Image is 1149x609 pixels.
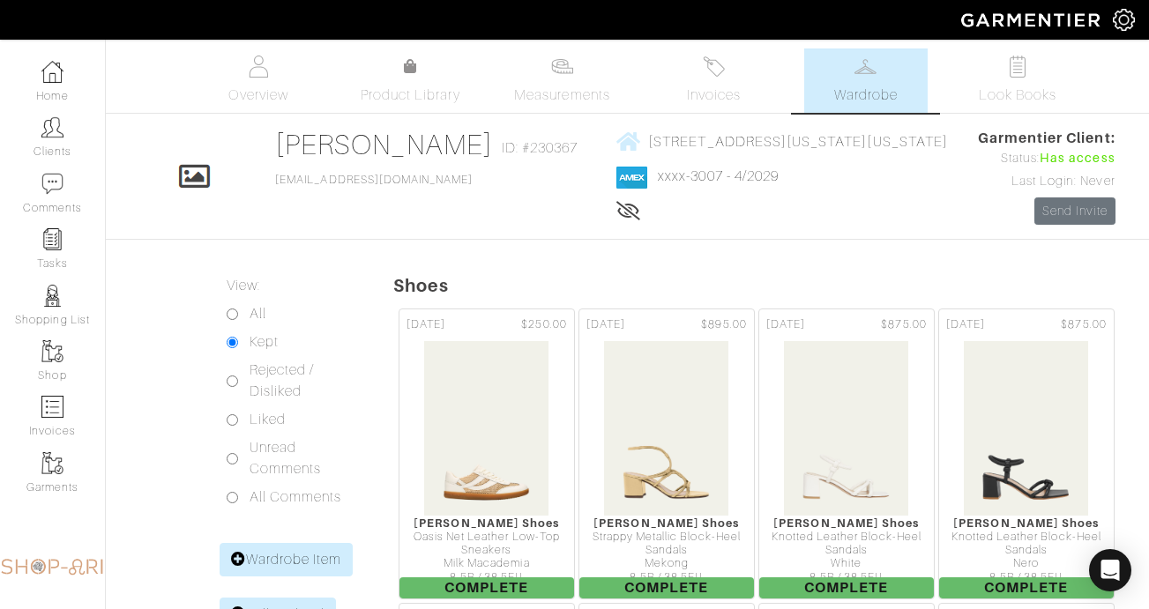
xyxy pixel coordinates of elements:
a: [DATE] $250.00 [PERSON_NAME] Shoes Oasis Net Leather Low-Top Sneakers Milk Macademia 8.5B / 38.5E... [397,307,577,601]
div: [PERSON_NAME] Shoes [759,516,934,530]
a: Overview [197,48,320,113]
a: Send Invite [1034,197,1115,225]
div: Knotted Leather Block-Heel Sandals [939,531,1114,558]
a: [DATE] $895.00 [PERSON_NAME] Shoes Strappy Metallic Block-Heel Sandals Mekong 8.5B / 38.5EU Complete [577,307,757,601]
div: 8.5B / 38.5EU [399,571,574,584]
a: [EMAIL_ADDRESS][DOMAIN_NAME] [275,174,473,186]
img: garments-icon-b7da505a4dc4fd61783c78ac3ca0ef83fa9d6f193b1c9dc38574b1d14d53ca28.png [41,452,63,474]
span: $895.00 [701,316,746,333]
img: gear-icon-white-bd11855cb880d31180b6d7d6211b90ccbf57a29d726f0c71d8c61bd08dd39cc2.png [1113,9,1135,31]
span: [STREET_ADDRESS][US_STATE][US_STATE] [648,133,948,149]
a: xxxx-3007 - 4/2029 [658,168,779,184]
span: ID: #230367 [502,137,578,159]
span: [DATE] [407,316,445,333]
div: [PERSON_NAME] Shoes [399,516,574,530]
a: [PERSON_NAME] [275,129,493,160]
div: 8.5B / 38.5EU [579,571,754,584]
img: orders-27d20c2124de7fd6de4e0e44c1d41de31381a507db9b33961299e4e07d508b8c.svg [703,56,725,78]
a: Measurements [500,48,624,113]
h5: Shoes [393,275,1149,296]
a: Product Library [348,56,472,106]
span: Complete [759,577,934,598]
img: orders-icon-0abe47150d42831381b5fb84f609e132dff9fe21cb692f30cb5eec754e2cba89.png [41,396,63,418]
div: 8.5B / 38.5EU [939,571,1114,584]
a: [STREET_ADDRESS][US_STATE][US_STATE] [616,130,948,152]
span: $250.00 [521,316,566,333]
div: Status: [978,149,1115,168]
span: Look Books [979,85,1057,106]
span: Garmentier Client: [978,128,1115,149]
label: Liked [250,409,286,430]
label: All Comments [250,486,342,508]
span: $875.00 [1061,316,1106,333]
label: Rejected / Disliked [250,360,349,402]
span: [DATE] [946,316,985,333]
div: Mekong [579,557,754,570]
span: Complete [579,577,754,598]
div: [PERSON_NAME] Shoes [579,516,754,530]
span: Invoices [687,85,741,106]
img: stylists-icon-eb353228a002819b7ec25b43dbf5f0378dd9e0616d9560372ff212230b889e62.png [41,285,63,307]
img: clients-icon-6bae9207a08558b7cb47a8932f037763ab4055f8c8b6bfacd5dc20c3e0201464.png [41,116,63,138]
span: Measurements [514,85,610,106]
a: Look Books [956,48,1079,113]
img: jXLPyDVWvXQzqgHpBuBMJBmz [423,340,549,516]
div: [PERSON_NAME] Shoes [939,516,1114,530]
span: [DATE] [766,316,805,333]
span: Complete [939,577,1114,598]
span: [DATE] [586,316,625,333]
a: Invoices [653,48,776,113]
a: Wardrobe Item [220,543,354,576]
div: Open Intercom Messenger [1089,549,1131,591]
div: Knotted Leather Block-Heel Sandals [759,531,934,558]
img: american_express-1200034d2e149cdf2cc7894a33a747db654cf6f8355cb502592f1d228b2ac700.png [616,167,647,189]
img: dashboard-icon-dbcd8f5a0b271acd01030246c82b418ddd0df26cd7fceb0bd07c9910d44c42f6.png [41,61,63,83]
div: 8.5B / 38.5EU [759,571,934,584]
a: Wardrobe [804,48,928,113]
img: wardrobe-487a4870c1b7c33e795ec22d11cfc2ed9d08956e64fb3008fe2437562e282088.svg [854,56,877,78]
span: Wardrobe [834,85,898,106]
label: Kept [250,331,279,353]
img: todo-9ac3debb85659649dc8f770b8b6100bb5dab4b48dedcbae339e5042a72dfd3cc.svg [1006,56,1028,78]
span: Has access [1040,149,1115,168]
img: 7ZigioWZ58u1UJMXGhEARz5t [783,340,909,516]
span: $875.00 [881,316,926,333]
label: Unread Comments [250,437,349,479]
span: Complete [399,577,574,598]
span: Product Library [361,85,460,106]
img: garmentier-logo-header-white-b43fb05a5012e4ada735d5af1a66efaba907eab6374d6393d1fbf88cb4ef424d.png [952,4,1113,35]
a: [DATE] $875.00 [PERSON_NAME] Shoes Knotted Leather Block-Heel Sandals Nero 8.5B / 38.5EU Complete [936,307,1116,601]
img: basicinfo-40fd8af6dae0f16599ec9e87c0ef1c0a1fdea2edbe929e3d69a839185d80c458.svg [248,56,270,78]
div: Oasis Net Leather Low-Top Sneakers [399,531,574,558]
img: JNCW7hGDdLrZumvmumvsU7RX [603,340,729,516]
img: reminder-icon-8004d30b9f0a5d33ae49ab947aed9ed385cf756f9e5892f1edd6e32f2345188e.png [41,228,63,250]
label: All [250,303,266,324]
img: measurements-466bbee1fd09ba9460f595b01e5d73f9e2bff037440d3c8f018324cb6cdf7a4a.svg [551,56,573,78]
a: [DATE] $875.00 [PERSON_NAME] Shoes Knotted Leather Block-Heel Sandals White 8.5B / 38.5EU Complete [757,307,936,601]
label: View: [227,275,260,296]
span: Overview [228,85,287,106]
div: Nero [939,557,1114,570]
div: White [759,557,934,570]
div: Last Login: Never [978,172,1115,191]
div: Milk Macademia [399,557,574,570]
img: comment-icon-a0a6a9ef722e966f86d9cbdc48e553b5cf19dbc54f86b18d962a5391bc8f6eb6.png [41,173,63,195]
div: Strappy Metallic Block-Heel Sandals [579,531,754,558]
img: garments-icon-b7da505a4dc4fd61783c78ac3ca0ef83fa9d6f193b1c9dc38574b1d14d53ca28.png [41,340,63,362]
img: xox89LdWy72JqN9YfCkBDQ36 [963,340,1089,516]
